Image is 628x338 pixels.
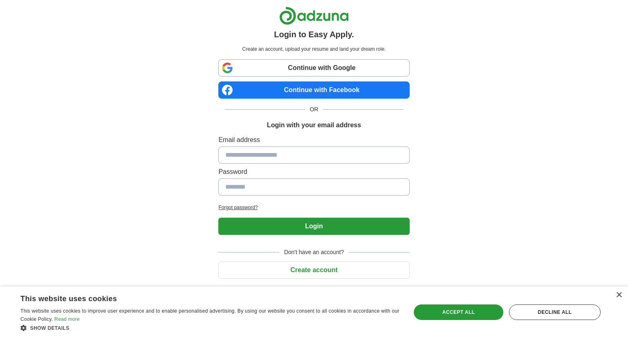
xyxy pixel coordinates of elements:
[279,248,349,257] span: Don't have an account?
[279,7,349,25] img: Adzuna logo
[414,304,503,320] div: Accept all
[220,45,408,53] p: Create an account, upload your resume and land your dream role.
[274,28,354,41] h1: Login to Easy Apply.
[218,204,409,211] a: Forgot password?
[218,261,409,279] button: Create account
[267,120,361,130] h1: Login with your email address
[54,316,80,322] a: Read more, opens a new window
[616,292,622,298] div: Close
[218,266,409,273] a: Create account
[218,59,409,77] a: Continue with Google
[218,167,409,177] label: Password
[509,304,601,320] div: Decline all
[20,308,399,322] span: This website uses cookies to improve user experience and to enable personalised advertising. By u...
[218,135,409,145] label: Email address
[305,105,323,114] span: OR
[30,325,70,331] span: Show details
[218,81,409,99] a: Continue with Facebook
[218,218,409,235] button: Login
[20,324,399,332] div: Show details
[20,291,379,304] div: This website uses cookies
